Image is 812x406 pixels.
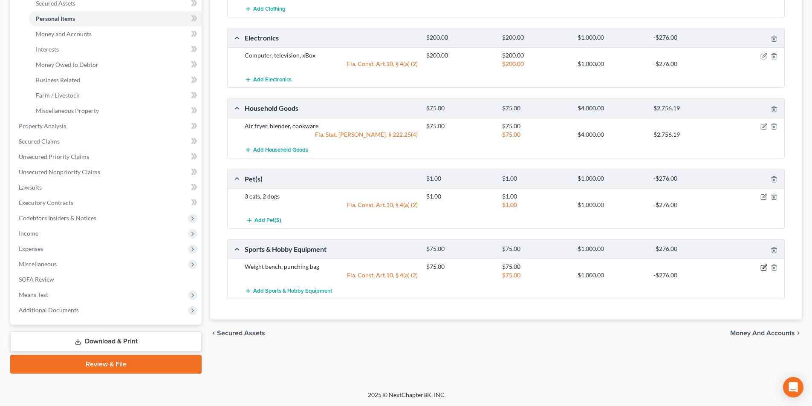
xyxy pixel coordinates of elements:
[10,355,202,374] a: Review & File
[573,271,649,279] div: $1,000.00
[649,130,725,139] div: $2,756.19
[498,245,573,253] div: $75.00
[498,104,573,112] div: $75.00
[245,283,332,299] button: Add Sports & Hobby Equipment
[649,34,725,42] div: -$276.00
[498,60,573,68] div: $200.00
[36,76,80,84] span: Business Related
[649,175,725,183] div: -$276.00
[29,42,202,57] a: Interests
[19,153,89,160] span: Unsecured Priority Claims
[12,180,202,195] a: Lawsuits
[240,271,422,279] div: Fla. Const. Art.10, § 4(a) (2)
[254,217,281,224] span: Add Pet(s)
[498,201,573,209] div: $1.00
[19,306,79,314] span: Additional Documents
[12,195,202,210] a: Executory Contracts
[498,262,573,271] div: $75.00
[649,60,725,68] div: -$276.00
[498,122,573,130] div: $75.00
[795,330,802,337] i: chevron_right
[19,122,66,130] span: Property Analysis
[36,107,99,114] span: Miscellaneous Property
[19,245,43,252] span: Expenses
[573,34,649,42] div: $1,000.00
[12,134,202,149] a: Secured Claims
[12,272,202,287] a: SOFA Review
[29,26,202,42] a: Money and Accounts
[240,245,422,253] div: Sports & Hobby Equipment
[12,118,202,134] a: Property Analysis
[422,122,497,130] div: $75.00
[498,192,573,201] div: $1.00
[19,184,42,191] span: Lawsuits
[649,201,725,209] div: -$276.00
[253,288,332,294] span: Add Sports & Hobby Equipment
[573,130,649,139] div: $4,000.00
[422,51,497,60] div: $200.00
[217,330,265,337] span: Secured Assets
[19,138,60,145] span: Secured Claims
[498,34,573,42] div: $200.00
[573,104,649,112] div: $4,000.00
[422,104,497,112] div: $75.00
[240,130,422,139] div: Fla. Stat. [PERSON_NAME]. § 222.25(4)
[210,330,217,337] i: chevron_left
[253,6,286,13] span: Add Clothing
[649,271,725,279] div: -$276.00
[240,60,422,68] div: Fla. Const. Art.10, § 4(a) (2)
[498,51,573,60] div: $200.00
[36,46,59,53] span: Interests
[36,15,75,22] span: Personal Items
[240,51,422,60] div: Computer, television, xBox
[498,271,573,279] div: $75.00
[12,164,202,180] a: Unsecured Nonpriority Claims
[783,377,803,397] div: Open Intercom Messenger
[422,245,497,253] div: $75.00
[19,291,48,298] span: Means Test
[422,175,497,183] div: $1.00
[730,330,795,337] span: Money and Accounts
[422,192,497,201] div: $1.00
[253,147,308,153] span: Add Household Goods
[422,34,497,42] div: $200.00
[498,175,573,183] div: $1.00
[573,60,649,68] div: $1,000.00
[422,262,497,271] div: $75.00
[19,214,96,222] span: Codebtors Insiders & Notices
[245,72,292,87] button: Add Electronics
[10,331,202,351] a: Download & Print
[240,174,422,183] div: Pet(s)
[19,199,73,206] span: Executory Contracts
[240,122,422,130] div: Air fryer, blender, cookware
[210,330,265,337] button: chevron_left Secured Assets
[649,104,725,112] div: $2,756.19
[19,168,100,176] span: Unsecured Nonpriority Claims
[163,391,649,406] div: 2025 © NextChapterBK, INC
[245,213,282,228] button: Add Pet(s)
[36,30,92,37] span: Money and Accounts
[19,276,54,283] span: SOFA Review
[240,192,422,201] div: 3 cats, 2 dogs
[573,175,649,183] div: $1,000.00
[253,76,292,83] span: Add Electronics
[240,201,422,209] div: Fla. Const. Art.10, § 4(a) (2)
[573,201,649,209] div: $1,000.00
[240,262,422,271] div: Weight bench, punching bag
[649,245,725,253] div: -$276.00
[29,57,202,72] a: Money Owed to Debtor
[29,72,202,88] a: Business Related
[573,245,649,253] div: $1,000.00
[730,330,802,337] button: Money and Accounts chevron_right
[245,142,308,158] button: Add Household Goods
[12,149,202,164] a: Unsecured Priority Claims
[36,61,98,68] span: Money Owed to Debtor
[240,33,422,42] div: Electronics
[29,88,202,103] a: Farm / Livestock
[498,130,573,139] div: $75.00
[245,1,286,17] button: Add Clothing
[29,11,202,26] a: Personal Items
[36,92,79,99] span: Farm / Livestock
[19,260,57,268] span: Miscellaneous
[240,104,422,112] div: Household Goods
